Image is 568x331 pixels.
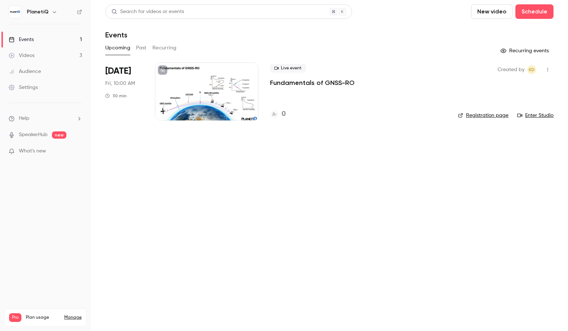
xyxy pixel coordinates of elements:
span: Karen Dubey [527,65,536,74]
div: 30 min [105,93,127,99]
button: Recurring [152,42,177,54]
a: Enter Studio [517,112,553,119]
div: Audience [9,68,41,75]
div: Search for videos or events [111,8,184,16]
span: Created by [498,65,524,74]
h1: Events [105,30,127,39]
div: Events [9,36,34,43]
a: Manage [64,315,82,320]
a: Fundamentals of GNSS-RO [270,78,355,87]
button: Recurring events [497,45,553,57]
span: Help [19,115,29,122]
a: 0 [270,109,286,119]
span: What's new [19,147,46,155]
span: Fri, 10:00 AM [105,80,135,87]
div: Settings [9,84,38,91]
button: Past [136,42,147,54]
div: Oct 17 Fri, 10:00 AM (America/Los Angeles) [105,62,143,120]
a: SpeakerHub [19,131,48,139]
button: Upcoming [105,42,130,54]
span: Live event [270,64,306,73]
h4: 0 [282,109,286,119]
span: new [52,131,66,139]
span: Pro [9,313,21,322]
span: KD [529,65,535,74]
img: PlanetiQ [9,6,21,18]
a: Registration page [458,112,508,119]
h6: PlanetiQ [27,8,49,16]
button: Schedule [515,4,553,19]
span: Plan usage [26,315,60,320]
div: Videos [9,52,34,59]
li: help-dropdown-opener [9,115,82,122]
button: New video [471,4,512,19]
span: [DATE] [105,65,131,77]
